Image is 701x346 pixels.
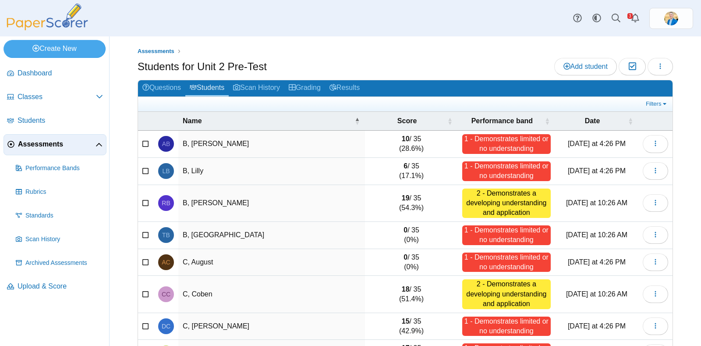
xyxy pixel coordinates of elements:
span: Classes [18,92,96,102]
a: Filters [644,100,670,108]
a: Create New [4,40,106,57]
td: C, August [178,249,365,276]
td: / 35 (0%) [365,249,457,276]
td: / 35 (54.3%) [365,185,457,222]
div: 1 - Demonstrates limited or no understanding [462,225,551,245]
span: Name [183,117,202,125]
a: Assessments [135,46,177,57]
a: Scan History [12,229,106,250]
span: Performance band : Activate to sort [545,112,550,130]
span: Performance Bands [25,164,103,173]
td: C, Coben [178,276,365,313]
a: Students [185,80,229,96]
time: Sep 15, 2025 at 4:26 PM [568,140,626,147]
div: 2 - Demonstrates a developing understanding and application [462,189,551,218]
b: 0 [404,226,407,234]
span: Score : Activate to sort [447,112,453,130]
a: Standards [12,205,106,226]
a: PaperScorer [4,24,91,32]
img: PaperScorer [4,4,91,30]
span: Students [18,116,103,125]
time: Sep 15, 2025 at 10:26 AM [566,231,627,239]
time: Sep 15, 2025 at 10:26 AM [566,290,627,298]
span: Assessments [138,48,174,54]
span: Add student [563,63,608,70]
span: August C [162,259,170,265]
div: 1 - Demonstrates limited or no understanding [462,253,551,272]
span: Ashlynn B [162,141,170,147]
b: 0 [404,253,407,261]
td: / 35 (51.4%) [365,276,457,313]
span: Assessments [18,139,96,149]
a: Upload & Score [4,276,106,297]
span: Score [397,117,417,125]
td: C, [PERSON_NAME] [178,313,365,340]
span: Archived Assessments [25,259,103,268]
span: Performance band [471,117,533,125]
span: Date [585,117,600,125]
a: ps.jrF02AmRZeRNgPWo [649,8,693,29]
time: Sep 15, 2025 at 4:26 PM [568,322,626,330]
td: B, [GEOGRAPHIC_DATA] [178,222,365,249]
td: / 35 (28.6%) [365,131,457,158]
a: Results [325,80,364,96]
a: Grading [284,80,325,96]
a: Classes [4,87,106,108]
span: Name : Activate to invert sorting [354,112,360,130]
a: Archived Assessments [12,253,106,274]
span: Date : Activate to sort [628,112,633,130]
span: Standards [25,211,103,220]
b: 10 [402,135,410,143]
span: Trenton B [162,232,170,238]
a: Students [4,111,106,132]
td: B, [PERSON_NAME] [178,131,365,158]
div: 1 - Demonstrates limited or no understanding [462,161,551,181]
time: Sep 15, 2025 at 4:26 PM [568,258,626,266]
span: Dane C [162,323,170,329]
img: ps.jrF02AmRZeRNgPWo [664,11,678,25]
a: Performance Bands [12,158,106,179]
div: 1 - Demonstrates limited or no understanding [462,134,551,154]
b: 19 [402,194,410,202]
time: Sep 15, 2025 at 4:26 PM [568,167,626,175]
b: 15 [402,317,410,325]
a: Dashboard [4,63,106,84]
a: Alerts [626,9,645,28]
div: 1 - Demonstrates limited or no understanding [462,317,551,336]
span: Rubrics [25,188,103,196]
td: B, Lilly [178,158,365,185]
td: / 35 (17.1%) [365,158,457,185]
b: 18 [402,285,410,293]
a: Assessments [4,134,106,155]
div: 2 - Demonstrates a developing understanding and application [462,279,551,309]
span: Coben C [162,291,170,297]
span: Scan History [25,235,103,244]
a: Add student [554,58,617,75]
span: Travis McFarland [664,11,678,25]
a: Questions [138,80,185,96]
span: Upload & Score [18,282,103,291]
td: / 35 (42.9%) [365,313,457,340]
h1: Students for Unit 2 Pre-Test [138,59,267,74]
span: Rodrigo B [162,200,170,206]
b: 6 [404,162,407,170]
a: Scan History [229,80,284,96]
a: Rubrics [12,182,106,203]
td: B, [PERSON_NAME] [178,185,365,222]
span: Dashboard [18,68,103,78]
td: / 35 (0%) [365,222,457,249]
time: Sep 15, 2025 at 10:26 AM [566,199,627,207]
span: Lilly B [162,168,170,174]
